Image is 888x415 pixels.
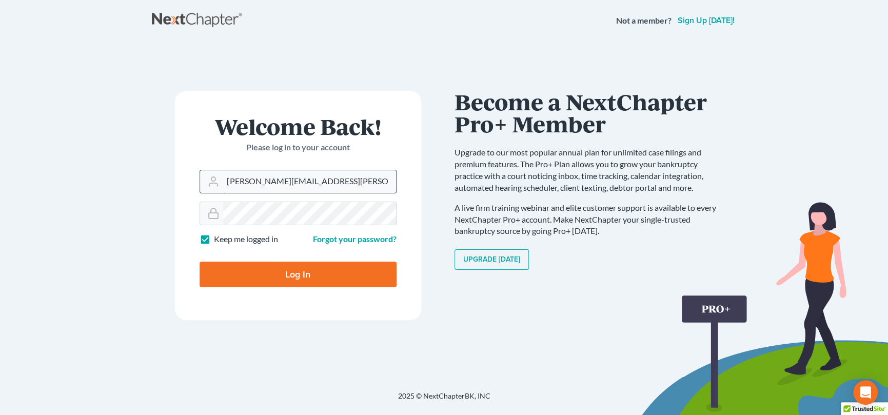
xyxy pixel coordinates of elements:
[455,91,726,134] h1: Become a NextChapter Pro+ Member
[455,249,529,270] a: Upgrade [DATE]
[616,15,672,27] strong: Not a member?
[200,115,397,137] h1: Welcome Back!
[223,170,396,193] input: Email Address
[313,234,397,244] a: Forgot your password?
[152,391,737,409] div: 2025 © NextChapterBK, INC
[214,233,278,245] label: Keep me logged in
[853,380,878,405] div: Open Intercom Messenger
[455,202,726,238] p: A live firm training webinar and elite customer support is available to every NextChapter Pro+ ac...
[200,142,397,153] p: Please log in to your account
[676,16,737,25] a: Sign up [DATE]!
[200,262,397,287] input: Log In
[455,147,726,193] p: Upgrade to our most popular annual plan for unlimited case filings and premium features. The Pro+...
